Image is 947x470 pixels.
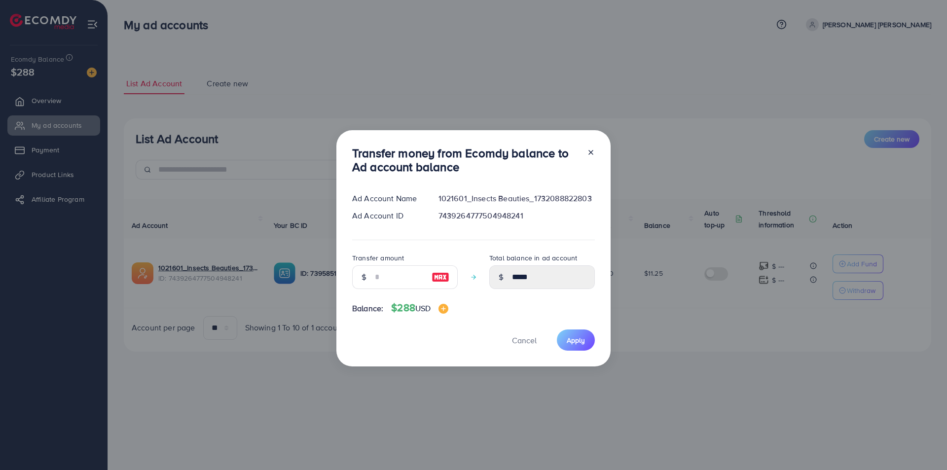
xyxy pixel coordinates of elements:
[500,329,549,351] button: Cancel
[352,253,404,263] label: Transfer amount
[431,193,603,204] div: 1021601_Insects Beauties_1732088822803
[344,193,431,204] div: Ad Account Name
[431,210,603,221] div: 7439264777504948241
[567,335,585,345] span: Apply
[438,304,448,314] img: image
[352,146,579,175] h3: Transfer money from Ecomdy balance to Ad account balance
[905,426,940,463] iframe: Chat
[512,335,537,346] span: Cancel
[489,253,577,263] label: Total balance in ad account
[391,302,448,314] h4: $288
[344,210,431,221] div: Ad Account ID
[432,271,449,283] img: image
[557,329,595,351] button: Apply
[352,303,383,314] span: Balance:
[415,303,431,314] span: USD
